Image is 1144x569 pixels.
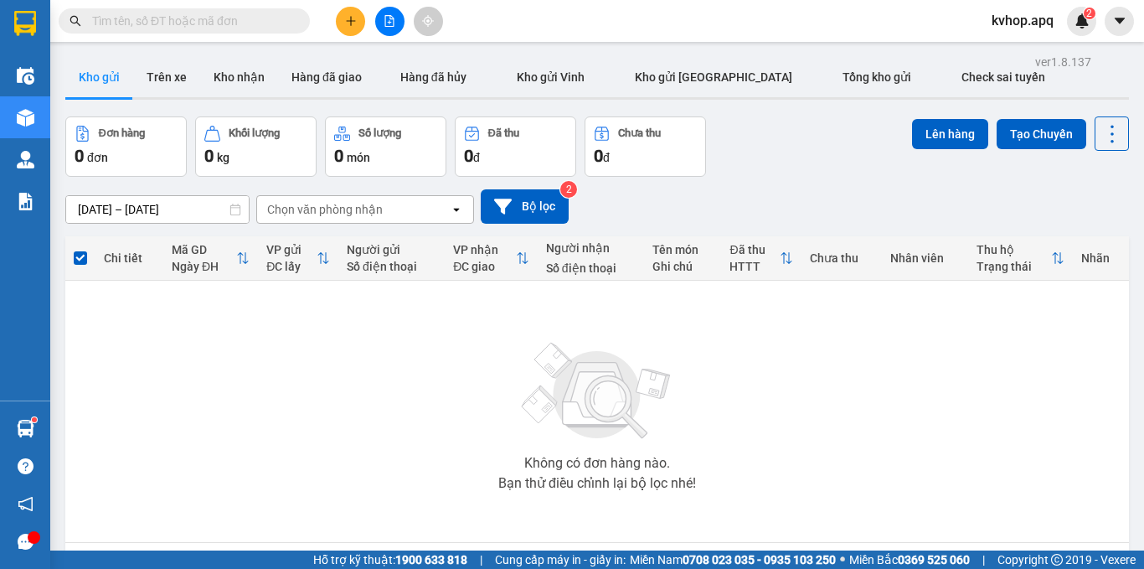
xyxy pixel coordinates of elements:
div: Người gửi [347,243,436,256]
span: notification [18,496,33,512]
span: Tổng kho gửi [843,70,911,84]
span: 0 [75,146,84,166]
div: Trạng thái [977,260,1051,273]
img: svg+xml;base64,PHN2ZyBjbGFzcz0ibGlzdC1wbHVnX19zdmciIHhtbG5zPSJodHRwOi8vd3d3LnczLm9yZy8yMDAwL3N2Zy... [513,333,681,450]
input: Tìm tên, số ĐT hoặc mã đơn [92,12,290,30]
span: aim [422,15,434,27]
span: message [18,534,33,550]
span: 0 [464,146,473,166]
div: Đơn hàng [99,127,145,139]
span: Miền Nam [630,551,836,569]
span: plus [345,15,357,27]
svg: open [450,203,463,216]
div: Chọn văn phòng nhận [267,201,383,218]
th: Toggle SortBy [968,236,1073,281]
div: Không có đơn hàng nào. [524,457,670,470]
div: Mã GD [172,243,236,256]
div: Khối lượng [229,127,280,139]
span: file-add [384,15,395,27]
button: plus [336,7,365,36]
span: Check sai tuyến [961,70,1045,84]
div: Ngày ĐH [172,260,236,273]
span: 0 [594,146,603,166]
div: Số lượng [358,127,401,139]
div: Nhân viên [890,251,960,265]
span: món [347,151,370,164]
th: Toggle SortBy [163,236,258,281]
button: Kho nhận [200,57,278,97]
th: Toggle SortBy [445,236,538,281]
div: ver 1.8.137 [1035,53,1091,71]
span: | [982,551,985,569]
button: Số lượng0món [325,116,446,177]
span: copyright [1051,554,1063,566]
th: Toggle SortBy [721,236,801,281]
img: solution-icon [17,193,34,210]
div: Ghi chú [652,260,713,273]
img: icon-new-feature [1074,13,1090,28]
span: ⚪️ [840,556,845,563]
div: Số điện thoại [546,261,636,275]
strong: 0708 023 035 - 0935 103 250 [683,553,836,566]
span: search [70,15,81,27]
img: warehouse-icon [17,151,34,168]
span: đơn [87,151,108,164]
button: Bộ lọc [481,189,569,224]
div: VP nhận [453,243,516,256]
div: Chưa thu [810,251,873,265]
button: Kho gửi [65,57,133,97]
div: Chưa thu [618,127,661,139]
div: Người nhận [546,241,636,255]
strong: 1900 633 818 [395,553,467,566]
strong: 0369 525 060 [898,553,970,566]
button: Chưa thu0đ [585,116,706,177]
button: Trên xe [133,57,200,97]
span: kg [217,151,229,164]
span: đ [603,151,610,164]
img: warehouse-icon [17,109,34,127]
div: Bạn thử điều chỉnh lại bộ lọc nhé! [498,477,696,490]
sup: 1 [32,417,37,422]
button: Khối lượng0kg [195,116,317,177]
span: question-circle [18,458,33,474]
div: ĐC giao [453,260,516,273]
div: Tên món [652,243,713,256]
span: 0 [204,146,214,166]
span: 2 [1086,8,1092,19]
img: warehouse-icon [17,67,34,85]
button: file-add [375,7,405,36]
div: VP gửi [266,243,317,256]
span: caret-down [1112,13,1127,28]
span: kvhop.apq [978,10,1067,31]
button: Hàng đã giao [278,57,375,97]
span: Kho gửi Vinh [517,70,585,84]
span: 0 [334,146,343,166]
span: Miền Bắc [849,551,970,569]
div: Chi tiết [104,251,155,265]
button: caret-down [1105,7,1134,36]
button: aim [414,7,443,36]
th: Toggle SortBy [258,236,338,281]
div: Đã thu [729,243,780,256]
span: đ [473,151,480,164]
img: logo-vxr [14,11,36,36]
button: Đơn hàng0đơn [65,116,187,177]
button: Lên hàng [912,119,988,149]
button: Tạo Chuyến [997,119,1086,149]
span: Hàng đã hủy [400,70,466,84]
span: Kho gửi [GEOGRAPHIC_DATA] [635,70,792,84]
span: Cung cấp máy in - giấy in: [495,551,626,569]
div: Đã thu [488,127,519,139]
sup: 2 [1084,8,1095,19]
input: Select a date range. [66,196,249,223]
img: warehouse-icon [17,420,34,437]
div: Số điện thoại [347,260,436,273]
div: HTTT [729,260,780,273]
span: Hỗ trợ kỹ thuật: [313,551,467,569]
span: | [480,551,482,569]
sup: 2 [560,181,577,198]
div: Nhãn [1081,251,1120,265]
div: ĐC lấy [266,260,317,273]
div: Thu hộ [977,243,1051,256]
button: Đã thu0đ [455,116,576,177]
